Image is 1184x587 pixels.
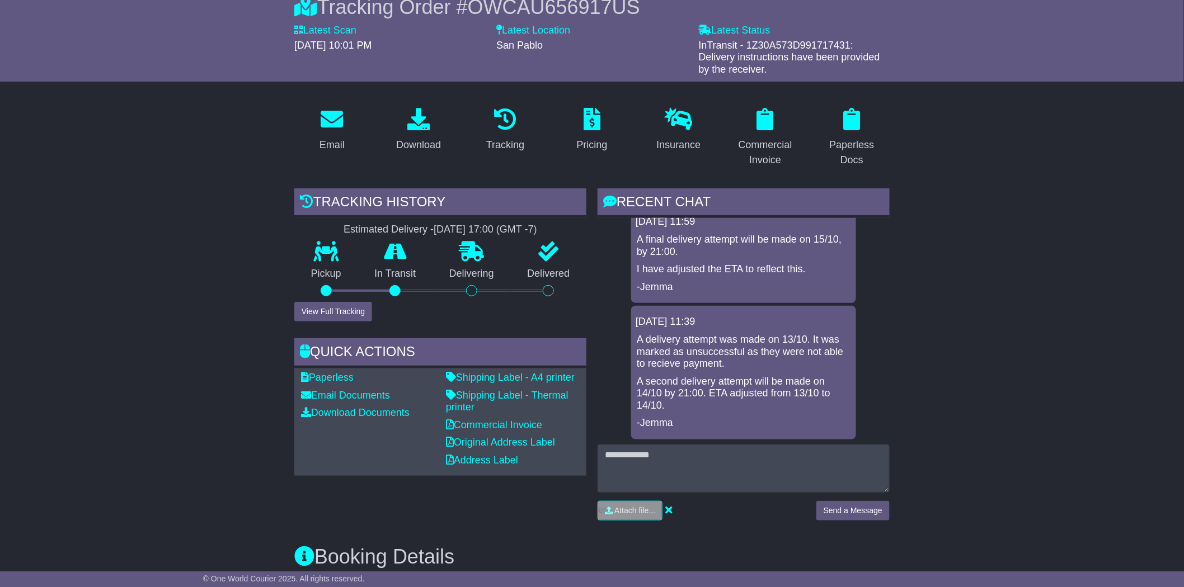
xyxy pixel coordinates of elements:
[358,268,433,280] p: In Transit
[637,417,851,429] p: -Jemma
[433,268,511,280] p: Delivering
[496,40,543,51] span: San Pablo
[699,40,880,75] span: InTransit - 1Z30A573D991717431: Delivery instructions have been provided by the receiver.
[446,372,575,383] a: Shipping Label - A4 printer
[727,104,803,172] a: Commercial Invoice
[576,138,607,153] div: Pricing
[814,104,890,172] a: Paperless Docs
[396,138,441,153] div: Download
[294,546,890,568] h3: Booking Details
[294,302,372,321] button: View Full Tracking
[446,437,555,448] a: Original Address Label
[203,574,365,583] span: © One World Courier 2025. All rights reserved.
[637,281,851,293] p: -Jemma
[496,25,570,37] label: Latest Location
[389,104,448,157] a: Download
[821,138,882,168] div: Paperless Docs
[294,25,356,37] label: Latest Scan
[446,419,542,430] a: Commercial Invoice
[446,390,568,413] a: Shipping Label - Thermal printer
[637,334,851,370] p: A delivery attempt was made on 13/10. It was marked as unsuccessful as they were not able to reci...
[479,104,532,157] a: Tracking
[301,372,354,383] a: Paperless
[598,188,890,219] div: RECENT CHAT
[637,234,851,258] p: A final delivery attempt will be made on 15/10, by 21:00.
[735,138,796,168] div: Commercial Invoice
[294,224,586,236] div: Estimated Delivery -
[637,376,851,412] p: A second delivery attempt will be made on 14/10 by 21:00. ETA adjusted from 13/10 to 14/10.
[636,216,852,228] div: [DATE] 11:59
[294,40,372,51] span: [DATE] 10:01 PM
[434,224,537,236] div: [DATE] 17:00 (GMT -7)
[569,104,614,157] a: Pricing
[656,138,701,153] div: Insurance
[301,407,410,418] a: Download Documents
[294,268,358,280] p: Pickup
[320,138,345,153] div: Email
[649,104,708,157] a: Insurance
[486,138,524,153] div: Tracking
[511,268,587,280] p: Delivered
[636,316,852,328] div: [DATE] 11:39
[446,455,518,466] a: Address Label
[699,25,770,37] label: Latest Status
[637,263,851,276] p: I have adjusted the ETA to reflect this.
[294,188,586,219] div: Tracking history
[294,338,586,368] div: Quick Actions
[312,104,352,157] a: Email
[816,501,890,520] button: Send a Message
[301,390,390,401] a: Email Documents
